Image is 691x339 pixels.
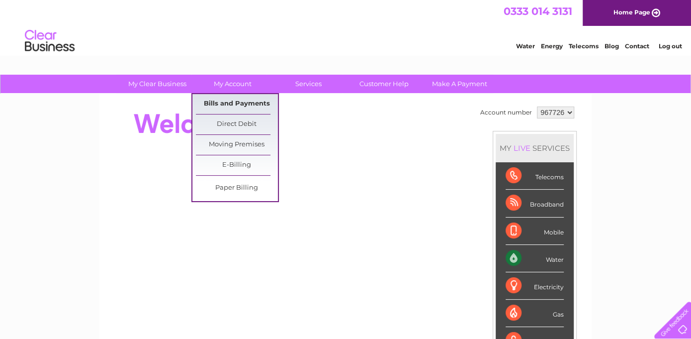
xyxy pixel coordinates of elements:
[625,42,649,50] a: Contact
[419,75,501,93] a: Make A Payment
[516,42,535,50] a: Water
[267,75,349,93] a: Services
[196,155,278,175] a: E-Billing
[506,272,564,300] div: Electricity
[196,135,278,155] a: Moving Premises
[506,245,564,272] div: Water
[504,5,572,17] a: 0333 014 3131
[192,75,274,93] a: My Account
[196,178,278,198] a: Paper Billing
[116,75,198,93] a: My Clear Business
[512,143,532,153] div: LIVE
[569,42,599,50] a: Telecoms
[343,75,425,93] a: Customer Help
[196,94,278,114] a: Bills and Payments
[506,300,564,327] div: Gas
[506,162,564,190] div: Telecoms
[111,5,581,48] div: Clear Business is a trading name of Verastar Limited (registered in [GEOGRAPHIC_DATA] No. 3667643...
[506,190,564,217] div: Broadband
[605,42,619,50] a: Blog
[658,42,682,50] a: Log out
[541,42,563,50] a: Energy
[196,114,278,134] a: Direct Debit
[496,134,574,162] div: MY SERVICES
[478,104,534,121] td: Account number
[24,26,75,56] img: logo.png
[506,218,564,245] div: Mobile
